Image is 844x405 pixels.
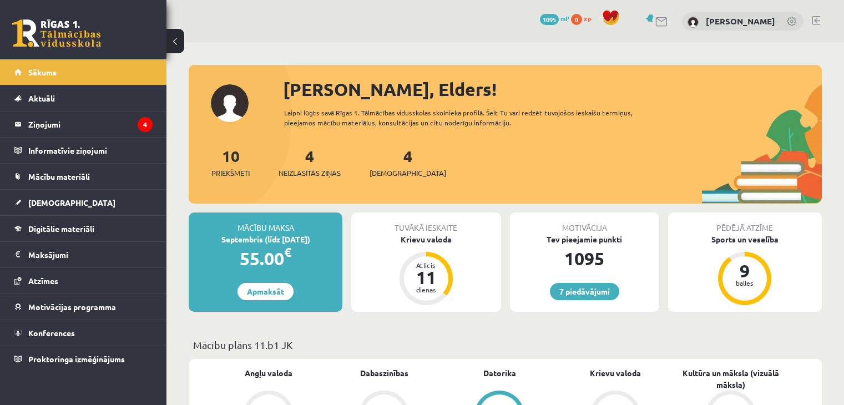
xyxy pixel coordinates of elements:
a: Krievu valoda [590,367,641,379]
span: Proktoringa izmēģinājums [28,354,125,364]
a: Motivācijas programma [14,294,153,320]
a: Proktoringa izmēģinājums [14,346,153,372]
a: Dabaszinības [360,367,408,379]
div: Sports un veselība [668,234,822,245]
a: Aktuāli [14,85,153,111]
span: Mācību materiāli [28,171,90,181]
a: Krievu valoda Atlicis 11 dienas [351,234,501,307]
img: Elders Bogdāns [688,17,699,28]
a: Sākums [14,59,153,85]
a: Mācību materiāli [14,164,153,189]
div: dienas [410,286,443,293]
a: Datorika [483,367,516,379]
span: Aktuāli [28,93,55,103]
div: 9 [728,262,761,280]
div: Pēdējā atzīme [668,212,822,234]
a: [PERSON_NAME] [706,16,775,27]
a: [DEMOGRAPHIC_DATA] [14,190,153,215]
div: Laipni lūgts savā Rīgas 1. Tālmācības vidusskolas skolnieka profilā. Šeit Tu vari redzēt tuvojošo... [284,108,664,128]
legend: Informatīvie ziņojumi [28,138,153,163]
a: Atzīmes [14,268,153,293]
span: Konferences [28,328,75,338]
div: balles [728,280,761,286]
a: Apmaksāt [237,283,294,300]
a: Konferences [14,320,153,346]
a: Ziņojumi4 [14,112,153,137]
span: 1095 [540,14,559,25]
div: Mācību maksa [189,212,342,234]
span: Sākums [28,67,57,77]
a: Digitālie materiāli [14,216,153,241]
span: Atzīmes [28,276,58,286]
span: [DEMOGRAPHIC_DATA] [28,198,115,207]
a: 1095 mP [540,14,569,23]
a: 10Priekšmeti [211,146,250,179]
i: 4 [138,117,153,132]
span: mP [560,14,569,23]
span: € [284,244,291,260]
span: Motivācijas programma [28,302,116,312]
div: Tuvākā ieskaite [351,212,501,234]
a: Angļu valoda [245,367,292,379]
span: Priekšmeti [211,168,250,179]
span: Digitālie materiāli [28,224,94,234]
span: 0 [571,14,582,25]
a: 0 xp [571,14,597,23]
legend: Maksājumi [28,242,153,267]
legend: Ziņojumi [28,112,153,137]
div: 11 [410,269,443,286]
span: [DEMOGRAPHIC_DATA] [370,168,446,179]
a: Informatīvie ziņojumi [14,138,153,163]
p: Mācību plāns 11.b1 JK [193,337,817,352]
a: Rīgas 1. Tālmācības vidusskola [12,19,101,47]
span: Neizlasītās ziņas [279,168,341,179]
span: xp [584,14,591,23]
a: Kultūra un māksla (vizuālā māksla) [673,367,789,391]
a: 4Neizlasītās ziņas [279,146,341,179]
div: 1095 [510,245,659,272]
div: Septembris (līdz [DATE]) [189,234,342,245]
a: Sports un veselība 9 balles [668,234,822,307]
div: Atlicis [410,262,443,269]
div: Tev pieejamie punkti [510,234,659,245]
a: 7 piedāvājumi [550,283,619,300]
div: Krievu valoda [351,234,501,245]
div: 55.00 [189,245,342,272]
div: Motivācija [510,212,659,234]
a: 4[DEMOGRAPHIC_DATA] [370,146,446,179]
div: [PERSON_NAME], Elders! [283,76,822,103]
a: Maksājumi [14,242,153,267]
